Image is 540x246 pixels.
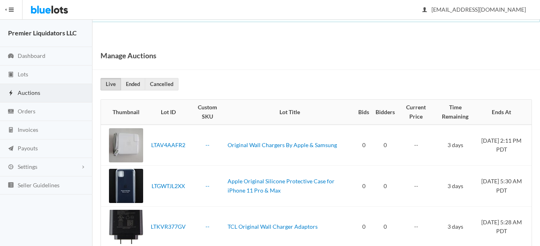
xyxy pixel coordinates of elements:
a: -- [205,223,209,230]
th: Ends At [476,100,532,125]
ion-icon: paper plane [7,145,15,153]
td: 0 [372,125,398,166]
td: 0 [355,166,372,207]
td: 0 [372,166,398,207]
span: Dashboard [18,52,45,59]
span: Auctions [18,89,40,96]
ion-icon: person [421,6,429,14]
td: 3 days [434,125,476,166]
span: [EMAIL_ADDRESS][DOMAIN_NAME] [423,6,526,13]
th: Current Price [398,100,434,125]
th: Time Remaining [434,100,476,125]
a: TCL Original Wall Charger Adaptors [228,223,318,230]
td: 3 days [434,166,476,207]
a: Apple Original Silicone Protective Case for iPhone 11 Pro & Max [228,178,335,194]
ion-icon: cog [7,164,15,171]
a: Original Wall Chargers By Apple & Samsung [228,141,337,148]
td: [DATE] 2:11 PM PDT [476,125,532,166]
a: -- [205,141,209,148]
strong: Premier Liquidators LLC [8,29,77,37]
span: Invoices [18,126,38,133]
span: Payouts [18,145,38,152]
td: [DATE] 5:30 AM PDT [476,166,532,207]
ion-icon: clipboard [7,71,15,79]
span: Orders [18,108,35,115]
a: Ended [121,78,145,90]
td: -- [398,166,434,207]
td: -- [398,125,434,166]
span: Settings [18,163,37,170]
ion-icon: cash [7,108,15,116]
th: Thumbnail [101,100,146,125]
a: Live [101,78,121,90]
a: -- [205,182,209,189]
ion-icon: list box [7,182,15,189]
a: LTKVR377GV [151,223,186,230]
span: Lots [18,71,28,78]
ion-icon: calculator [7,127,15,134]
ion-icon: speedometer [7,53,15,60]
a: Cancelled [145,78,179,90]
span: Seller Guidelines [18,182,60,189]
a: LTAV4AAFR2 [151,141,185,148]
ion-icon: flash [7,90,15,97]
th: Lot ID [146,100,190,125]
th: Bids [355,100,372,125]
a: LTGWTJL2XX [152,182,185,189]
h1: Manage Auctions [101,49,156,61]
th: Bidders [372,100,398,125]
td: 0 [355,125,372,166]
th: Custom SKU [190,100,224,125]
th: Lot Title [224,100,355,125]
